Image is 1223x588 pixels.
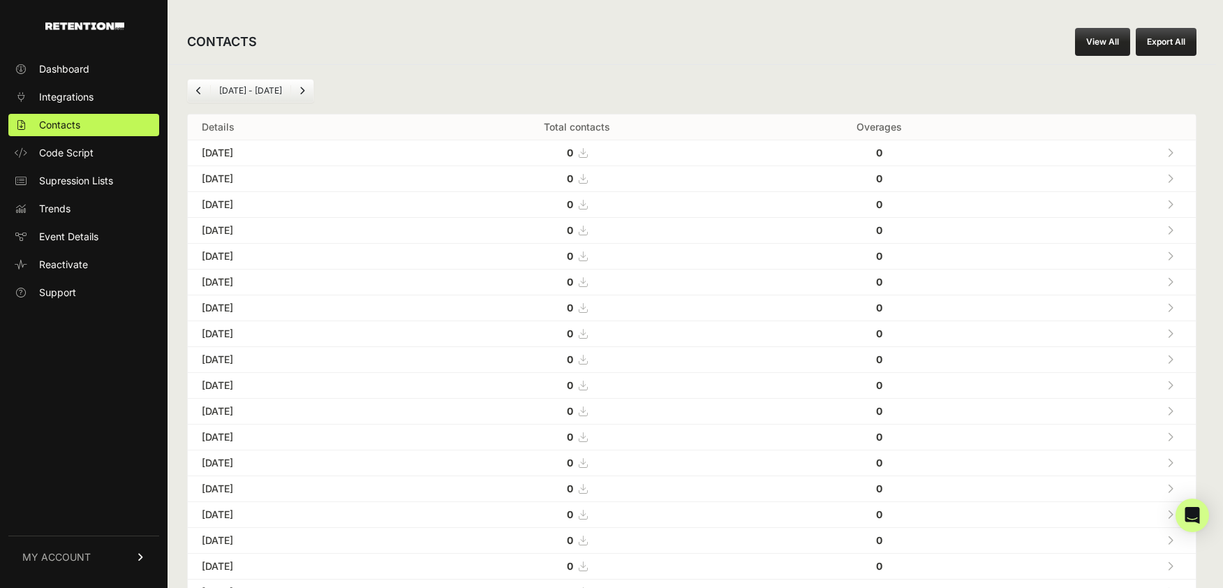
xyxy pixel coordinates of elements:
a: Reactivate [8,253,159,276]
strong: 0 [567,483,573,494]
td: [DATE] [188,347,407,373]
td: [DATE] [188,218,407,244]
strong: 0 [876,172,882,184]
a: Dashboard [8,58,159,80]
td: [DATE] [188,399,407,425]
a: Trends [8,198,159,220]
a: Supression Lists [8,170,159,192]
strong: 0 [876,147,882,159]
td: [DATE] [188,502,407,528]
a: Contacts [8,114,159,136]
th: Total contacts [407,115,747,140]
strong: 0 [876,224,882,236]
strong: 0 [876,560,882,572]
td: [DATE] [188,244,407,270]
strong: 0 [567,302,573,314]
span: Dashboard [39,62,89,76]
td: [DATE] [188,192,407,218]
a: Support [8,281,159,304]
strong: 0 [876,405,882,417]
a: MY ACCOUNT [8,536,159,578]
strong: 0 [876,508,882,520]
strong: 0 [876,534,882,546]
strong: 0 [567,250,573,262]
a: Event Details [8,226,159,248]
strong: 0 [567,172,573,184]
strong: 0 [567,353,573,365]
strong: 0 [567,224,573,236]
span: Support [39,286,76,300]
li: [DATE] - [DATE] [210,85,290,96]
strong: 0 [567,560,573,572]
strong: 0 [567,405,573,417]
a: Previous [188,80,210,102]
span: Code Script [39,146,94,160]
img: Retention.com [45,22,124,30]
h2: CONTACTS [187,32,257,52]
span: MY ACCOUNT [22,550,91,564]
strong: 0 [876,328,882,339]
th: Details [188,115,407,140]
strong: 0 [567,534,573,546]
a: Next [291,80,313,102]
td: [DATE] [188,554,407,580]
strong: 0 [567,198,573,210]
strong: 0 [567,147,573,159]
span: Supression Lists [39,174,113,188]
a: Integrations [8,86,159,108]
td: [DATE] [188,373,407,399]
td: [DATE] [188,528,407,554]
strong: 0 [876,483,882,494]
strong: 0 [567,431,573,443]
span: Event Details [39,230,98,244]
strong: 0 [876,353,882,365]
strong: 0 [567,508,573,520]
strong: 0 [876,457,882,469]
td: [DATE] [188,321,407,347]
th: Overages [747,115,1011,140]
div: Open Intercom Messenger [1176,499,1209,532]
td: [DATE] [188,476,407,502]
strong: 0 [567,379,573,391]
a: Code Script [8,142,159,164]
td: [DATE] [188,450,407,476]
button: Export All [1136,28,1196,56]
span: Trends [39,202,71,216]
strong: 0 [876,276,882,288]
a: View All [1075,28,1130,56]
td: [DATE] [188,140,407,166]
span: Contacts [39,118,80,132]
td: [DATE] [188,295,407,321]
td: [DATE] [188,270,407,295]
strong: 0 [567,276,573,288]
strong: 0 [567,457,573,469]
strong: 0 [876,431,882,443]
strong: 0 [876,379,882,391]
strong: 0 [567,328,573,339]
strong: 0 [876,198,882,210]
td: [DATE] [188,425,407,450]
strong: 0 [876,302,882,314]
td: [DATE] [188,166,407,192]
span: Reactivate [39,258,88,272]
span: Integrations [39,90,94,104]
strong: 0 [876,250,882,262]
